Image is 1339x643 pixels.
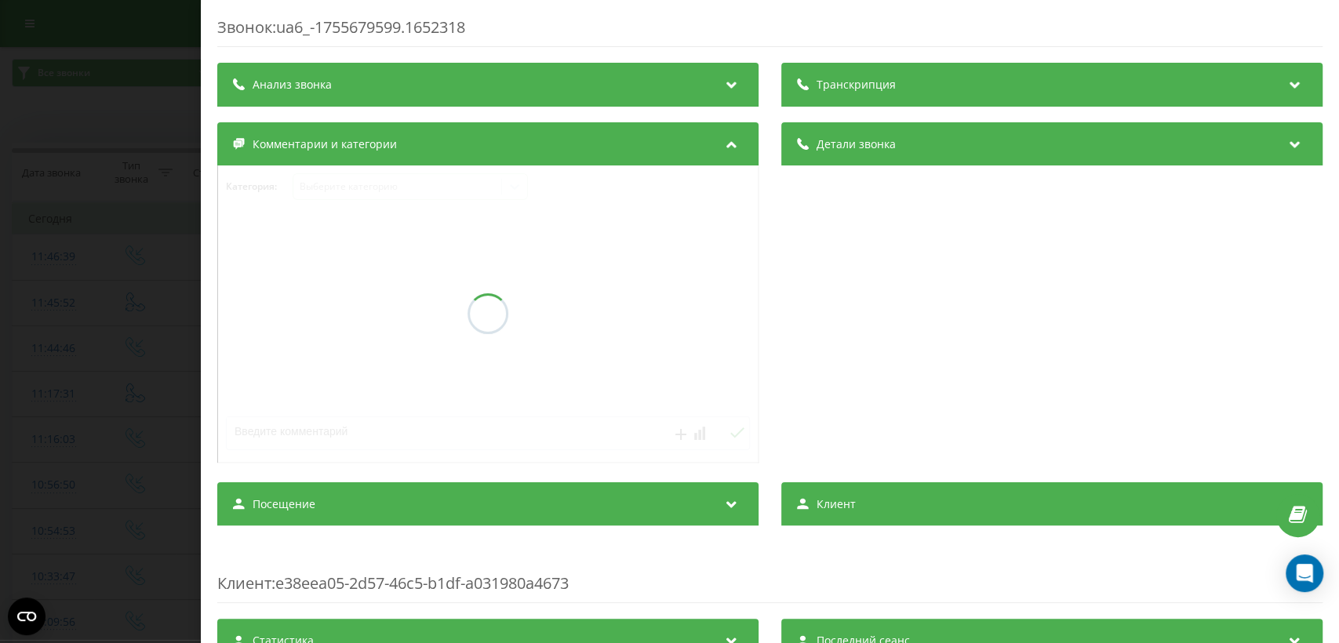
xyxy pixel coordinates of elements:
button: Open CMP widget [8,598,45,635]
span: Детали звонка [817,136,896,152]
span: Анализ звонка [253,77,332,93]
div: Open Intercom Messenger [1286,554,1323,592]
div: : e38eea05-2d57-46c5-b1df-a031980a4673 [217,541,1323,603]
span: Посещение [253,496,315,512]
span: Транскрипция [817,77,896,93]
span: Клиент [817,496,856,512]
span: Клиент [217,572,271,594]
span: Комментарии и категории [253,136,397,152]
div: Звонок : ua6_-1755679599.1652318 [217,16,1323,47]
